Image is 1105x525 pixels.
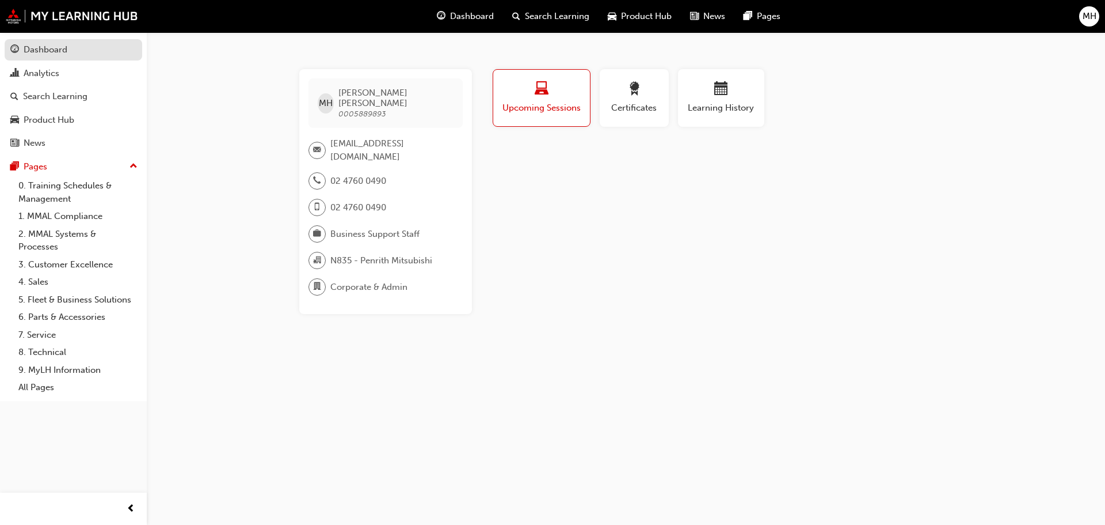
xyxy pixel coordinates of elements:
[14,326,142,344] a: 7. Service
[608,101,660,115] span: Certificates
[338,109,386,119] span: 0005889893
[493,69,590,127] button: Upcoming Sessions
[14,379,142,396] a: All Pages
[127,502,135,516] span: prev-icon
[437,9,445,24] span: guage-icon
[5,63,142,84] a: Analytics
[24,160,47,173] div: Pages
[10,45,19,55] span: guage-icon
[10,138,19,149] span: news-icon
[14,225,142,256] a: 2. MMAL Systems & Processes
[10,92,18,102] span: search-icon
[23,90,87,103] div: Search Learning
[5,39,142,61] a: Dashboard
[14,308,142,326] a: 6. Parts & Accessories
[687,101,756,115] span: Learning History
[757,10,780,23] span: Pages
[450,10,494,23] span: Dashboard
[503,5,599,28] a: search-iconSearch Learning
[600,69,669,127] button: Certificates
[535,82,548,97] span: laptop-icon
[313,173,321,188] span: phone-icon
[14,177,142,207] a: 0. Training Schedules & Management
[14,343,142,361] a: 8. Technical
[5,109,142,131] a: Product Hub
[313,253,321,268] span: organisation-icon
[734,5,790,28] a: pages-iconPages
[330,201,386,214] span: 02 4760 0490
[744,9,752,24] span: pages-icon
[14,291,142,309] a: 5. Fleet & Business Solutions
[319,97,333,110] span: MH
[690,9,699,24] span: news-icon
[330,137,454,163] span: [EMAIL_ADDRESS][DOMAIN_NAME]
[24,137,45,150] div: News
[330,175,386,188] span: 02 4760 0490
[6,9,138,24] img: mmal
[313,200,321,215] span: mobile-icon
[313,226,321,241] span: briefcase-icon
[678,69,764,127] button: Learning History
[5,133,142,154] a: News
[5,156,142,177] button: Pages
[10,162,19,172] span: pages-icon
[330,281,407,294] span: Corporate & Admin
[5,86,142,107] a: Search Learning
[512,9,520,24] span: search-icon
[14,273,142,291] a: 4. Sales
[714,82,728,97] span: calendar-icon
[627,82,641,97] span: award-icon
[10,115,19,126] span: car-icon
[428,5,503,28] a: guage-iconDashboard
[24,43,67,56] div: Dashboard
[330,254,432,267] span: N835 - Penrith Mitsubishi
[621,10,672,23] span: Product Hub
[14,207,142,225] a: 1. MMAL Compliance
[681,5,734,28] a: news-iconNews
[10,69,19,79] span: chart-icon
[313,143,321,158] span: email-icon
[129,159,138,174] span: up-icon
[14,361,142,379] a: 9. MyLH Information
[14,256,142,274] a: 3. Customer Excellence
[5,37,142,156] button: DashboardAnalyticsSearch LearningProduct HubNews
[338,88,453,108] span: [PERSON_NAME] [PERSON_NAME]
[313,280,321,294] span: department-icon
[24,67,59,80] div: Analytics
[502,101,581,115] span: Upcoming Sessions
[599,5,681,28] a: car-iconProduct Hub
[1083,10,1096,23] span: MH
[1079,6,1099,27] button: MH
[525,10,589,23] span: Search Learning
[608,9,616,24] span: car-icon
[24,114,74,127] div: Product Hub
[330,228,420,241] span: Business Support Staff
[703,10,725,23] span: News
